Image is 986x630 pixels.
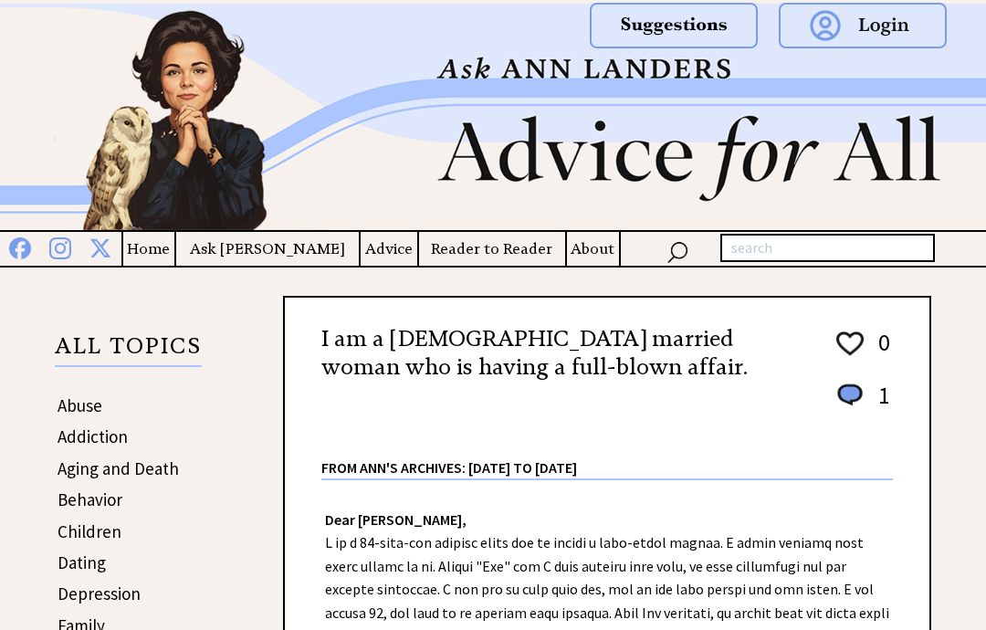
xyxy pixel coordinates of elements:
img: instagram%20blue.png [49,234,71,259]
a: Aging and Death [58,457,179,479]
a: Children [58,520,121,542]
img: message_round%201.png [834,381,866,410]
a: Behavior [58,488,122,510]
td: 0 [869,327,891,378]
div: From Ann's Archives: [DATE] to [DATE] [321,430,893,478]
a: Dating [58,551,106,573]
a: Reader to Reader [419,237,565,260]
a: Advice [361,237,417,260]
img: x%20blue.png [89,234,111,258]
input: search [720,234,935,263]
td: 1 [869,380,891,428]
a: Home [123,237,174,260]
a: Abuse [58,394,102,416]
strong: Dear [PERSON_NAME], [325,510,467,529]
h2: I am a [DEMOGRAPHIC_DATA] married woman who is having a full-blown affair. [321,325,802,382]
img: suggestions.png [590,3,758,48]
a: Ask [PERSON_NAME] [176,237,359,260]
img: facebook%20blue.png [9,234,31,259]
img: login.png [779,3,947,48]
a: Addiction [58,425,128,447]
img: heart_outline%201.png [834,328,866,360]
p: ALL TOPICS [55,336,202,367]
a: Depression [58,583,141,604]
a: About [567,237,619,260]
img: search_nav.png [666,237,688,264]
